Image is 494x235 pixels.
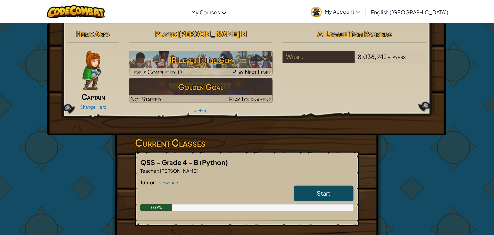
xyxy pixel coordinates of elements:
[82,51,101,90] img: captain-pose.png
[325,8,360,15] span: My Account
[155,29,175,38] span: Player
[129,78,273,103] img: Golden Goal
[194,108,208,113] a: + More
[159,168,198,174] span: [PERSON_NAME]
[283,51,355,63] div: World
[47,5,105,18] img: CodeCombat logo
[129,51,273,76] a: Play Next Level
[371,9,448,16] span: English ([GEOGRAPHIC_DATA])
[358,53,387,60] span: 8,036,942
[140,204,172,211] div: 0.0%
[232,68,271,76] span: Play Next Level
[311,7,322,17] img: avatar
[140,168,158,174] span: Teacher
[80,104,107,110] a: Change Hero
[317,189,331,197] span: Start
[140,179,156,185] span: Junior
[308,1,364,22] a: My Account
[92,29,95,38] span: :
[388,53,406,60] span: players
[191,9,220,16] span: My Courses
[229,95,271,103] span: Play Tournament
[140,158,200,166] span: QSS - Grade 4 - B
[129,51,273,76] img: JR Level 1: The Gem
[178,29,247,38] span: [PERSON_NAME] N
[368,3,452,21] a: English ([GEOGRAPHIC_DATA])
[129,78,273,103] a: Golden GoalNot StartedPlay Tournament
[283,57,427,65] a: World8,036,942players
[158,168,159,174] span: :
[76,29,92,38] span: Hero
[317,29,392,38] span: AI League Team Rankings
[95,29,110,38] span: Anya
[131,95,161,103] span: Not Started
[200,158,228,166] span: (Python)
[135,135,359,150] h3: Current Classes
[175,29,178,38] span: :
[129,52,273,67] h3: JR Level 1: The Gem
[81,92,105,101] span: Captain
[156,180,178,185] a: view map
[188,3,230,21] a: My Courses
[129,80,273,94] h3: Golden Goal
[131,68,182,76] span: Levels Completed: 0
